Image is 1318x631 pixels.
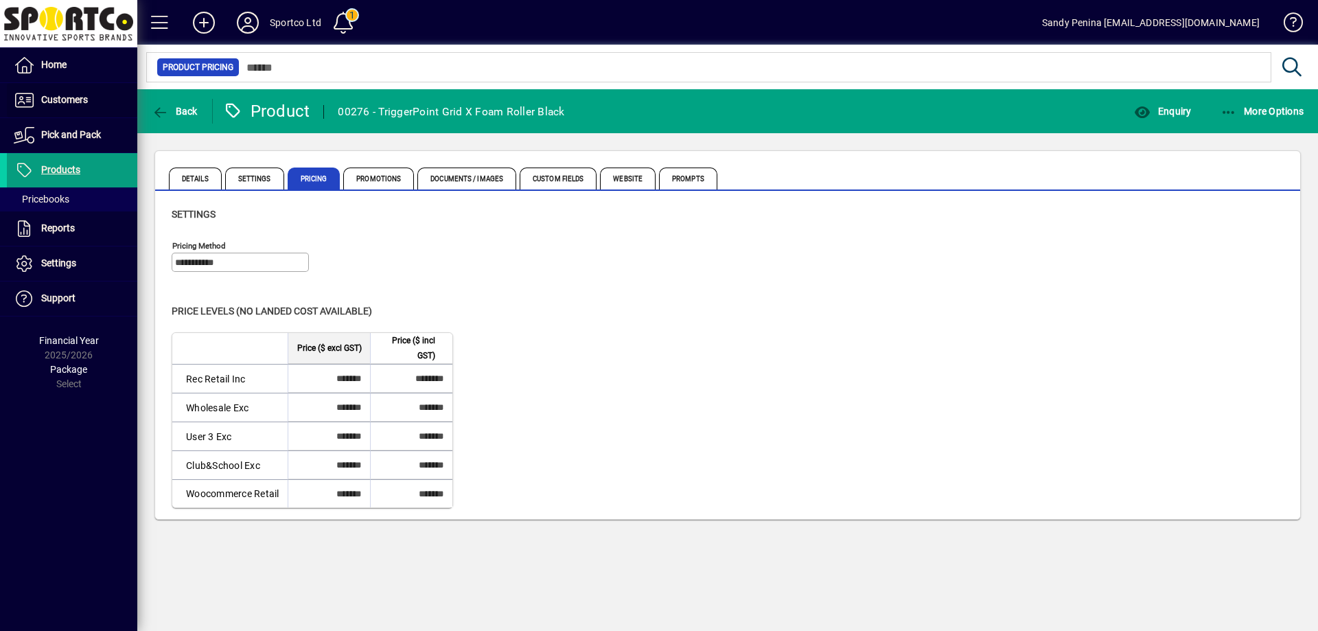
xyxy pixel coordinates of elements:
[163,60,233,74] span: Product Pricing
[417,168,516,190] span: Documents / Images
[7,187,137,211] a: Pricebooks
[659,168,717,190] span: Prompts
[343,168,414,190] span: Promotions
[41,292,76,303] span: Support
[182,10,226,35] button: Add
[1221,106,1304,117] span: More Options
[270,12,321,34] div: Sportco Ltd
[1273,3,1301,47] a: Knowledge Base
[50,364,87,375] span: Package
[152,106,198,117] span: Back
[148,99,201,124] button: Back
[7,282,137,316] a: Support
[137,99,213,124] app-page-header-button: Back
[225,168,284,190] span: Settings
[379,333,435,363] span: Price ($ incl GST)
[172,479,288,507] td: Woocommerce Retail
[288,168,340,190] span: Pricing
[41,257,76,268] span: Settings
[41,222,75,233] span: Reports
[41,129,101,140] span: Pick and Pack
[41,164,80,175] span: Products
[7,118,137,152] a: Pick and Pack
[14,194,69,205] span: Pricebooks
[39,335,99,346] span: Financial Year
[7,83,137,117] a: Customers
[41,94,88,105] span: Customers
[172,306,372,317] span: Price levels (no landed cost available)
[1042,12,1260,34] div: Sandy Penina [EMAIL_ADDRESS][DOMAIN_NAME]
[1131,99,1194,124] button: Enquiry
[7,246,137,281] a: Settings
[172,450,288,479] td: Club&School Exc
[223,100,310,122] div: Product
[7,48,137,82] a: Home
[172,241,226,251] mat-label: Pricing method
[1217,99,1308,124] button: More Options
[297,341,362,356] span: Price ($ excl GST)
[172,393,288,422] td: Wholesale Exc
[7,211,137,246] a: Reports
[172,209,216,220] span: Settings
[172,364,288,393] td: Rec Retail Inc
[172,422,288,450] td: User 3 Exc
[169,168,222,190] span: Details
[600,168,656,190] span: Website
[226,10,270,35] button: Profile
[41,59,67,70] span: Home
[1134,106,1191,117] span: Enquiry
[338,101,564,123] div: 00276 - TriggerPoint Grid X Foam Roller Black
[520,168,597,190] span: Custom Fields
